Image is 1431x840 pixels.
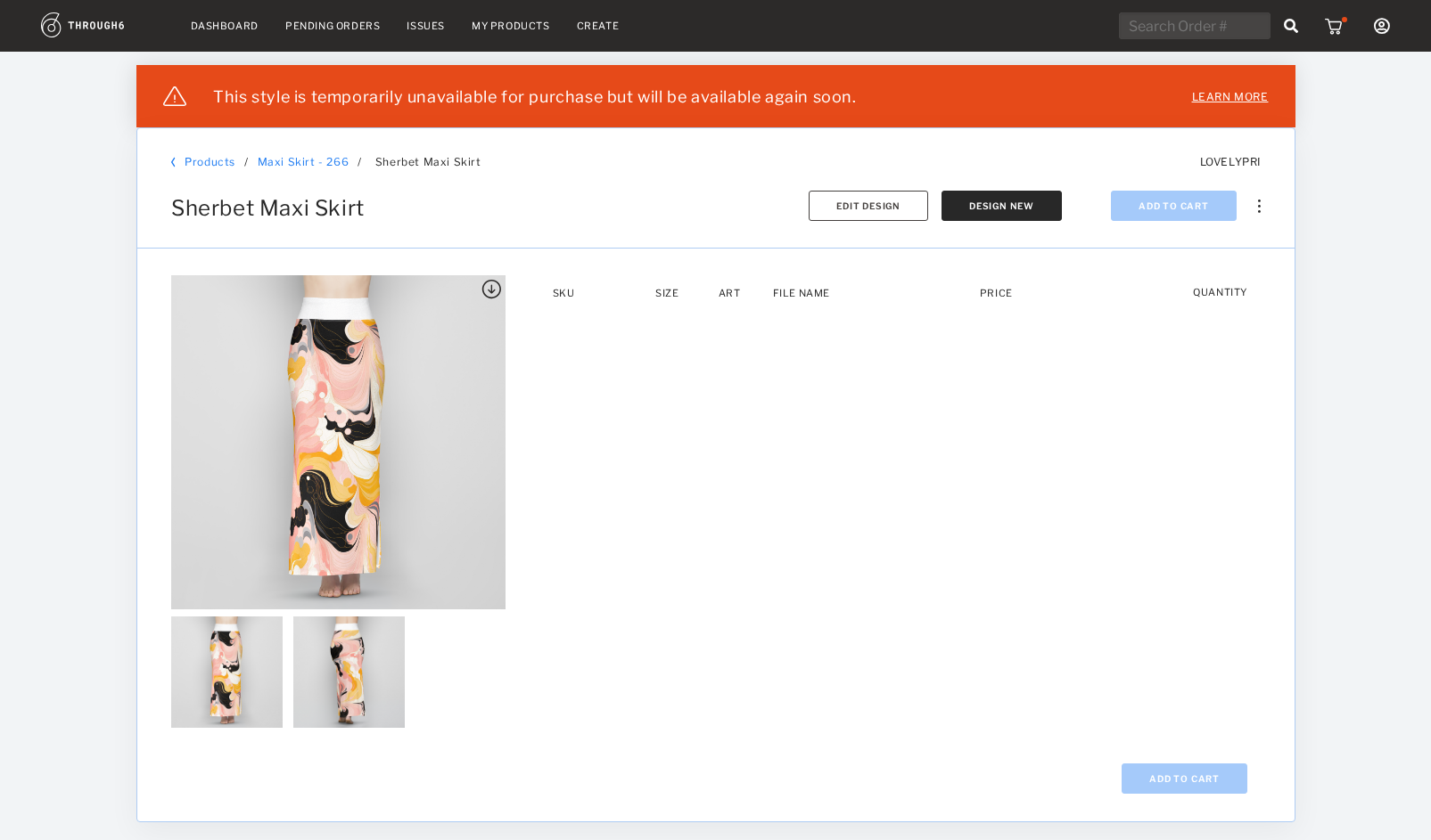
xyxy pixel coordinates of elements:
span: LOVELYPRI [1199,155,1260,168]
a: Learn more [1192,78,1269,115]
button: Add To Cart [1111,191,1237,221]
th: File Name [759,275,950,311]
span: Edit Design [836,200,901,211]
th: Art [699,275,759,311]
a: Dashboard [191,20,259,32]
a: Create [577,20,620,32]
img: meatball_vertical.0c7b41df.svg [1257,200,1260,213]
div: / [243,155,248,168]
button: Edit Design [809,191,928,221]
a: Maxi Skirt - 266 [257,155,349,168]
a: Pending Orders [285,20,380,32]
img: logo.1c10ca64.svg [41,12,164,37]
img: 17054_Thumb_1d0e0a1023fd4507a9351967795734b0-7054-.png [171,616,283,728]
span: / [358,155,362,168]
input: Search Order # [1119,12,1271,39]
th: Size [635,275,699,311]
div: This style is temporarily unavailable for purchase but will be available again soon. [213,87,856,106]
span: Sherbet Maxi Skirt [171,195,365,221]
img: icon_button_download.25f86ee2.svg [481,280,500,299]
th: SKU [539,275,635,311]
img: 27054_Thumb_5a95afb91e7d459182d49d597bafc38d-7054-.png [293,616,405,728]
a: My Products [472,20,550,32]
img: icon_warning_white.741b8e3f.svg [163,86,187,106]
a: Products [185,155,235,168]
span: Sherbet Maxi Skirt [374,155,481,168]
button: Add To Cart [1122,763,1247,794]
img: back_bracket.f28aa67b.svg [171,157,176,167]
img: icon_cart_red_dot.b92b630d.svg [1325,17,1347,35]
button: Design New [942,191,1062,221]
th: Quantity [1180,275,1261,290]
th: Price [951,275,1040,311]
a: Issues [407,20,445,32]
